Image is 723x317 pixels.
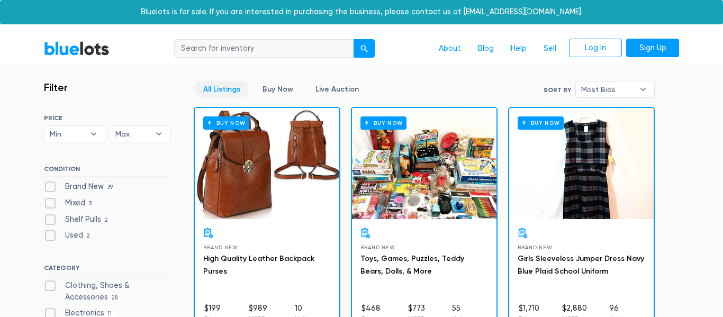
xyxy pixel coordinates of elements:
[174,39,354,58] input: Search for inventory
[518,244,552,250] span: Brand New
[518,116,564,130] h6: Buy Now
[194,81,249,97] a: All Listings
[85,200,95,208] span: 3
[50,126,85,142] span: Min
[44,280,170,303] label: Clothing, Shoes & Accessories
[203,244,238,250] span: Brand New
[195,108,339,219] a: Buy Now
[430,39,469,59] a: About
[360,244,395,250] span: Brand New
[44,81,68,94] h3: Filter
[360,254,464,276] a: Toys, Games, Puzzles, Teddy Bears, Dolls, & More
[104,184,116,192] span: 39
[148,126,170,142] b: ▾
[83,232,94,241] span: 2
[569,39,622,58] a: Log In
[632,81,654,97] b: ▾
[44,165,170,177] h6: CONDITION
[544,85,571,95] label: Sort By
[535,39,565,59] a: Sell
[44,41,110,56] a: BlueLots
[44,214,112,225] label: Shelf Pulls
[44,197,95,209] label: Mixed
[203,254,314,276] a: High Quality Leather Backpack Purses
[360,116,406,130] h6: Buy Now
[502,39,535,59] a: Help
[44,230,94,241] label: Used
[469,39,502,59] a: Blog
[306,81,368,97] a: Live Auction
[44,264,170,276] h6: CATEGORY
[254,81,302,97] a: Buy Now
[44,114,170,122] h6: PRICE
[581,81,634,97] span: Most Bids
[44,181,116,193] label: Brand New
[352,108,496,219] a: Buy Now
[203,116,249,130] h6: Buy Now
[626,39,679,58] a: Sign Up
[509,108,654,219] a: Buy Now
[518,254,644,276] a: Girls Sleeveless Jumper Dress Navy Blue Plaid School Uniform
[83,126,105,142] b: ▾
[115,126,150,142] span: Max
[108,294,121,302] span: 28
[101,216,112,224] span: 2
